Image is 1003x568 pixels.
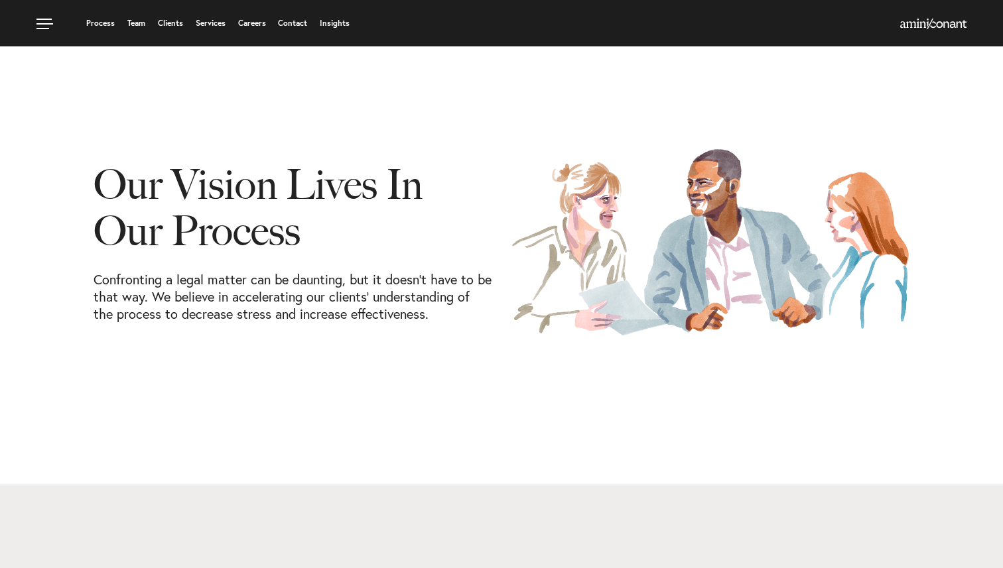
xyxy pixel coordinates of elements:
a: Careers [238,19,266,27]
a: Services [196,19,226,27]
h1: Our Vision Lives In Our Process [94,162,492,271]
a: Contact [278,19,307,27]
a: Home [900,19,967,30]
p: Confronting a legal matter can be daunting, but it doesn’t have to be that way. We believe in acc... [94,271,492,323]
a: Clients [158,19,183,27]
a: Process [86,19,115,27]
img: Amini & Conant [900,19,967,29]
a: Insights [320,19,350,27]
img: Our Process [511,148,909,337]
a: Team [127,19,145,27]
